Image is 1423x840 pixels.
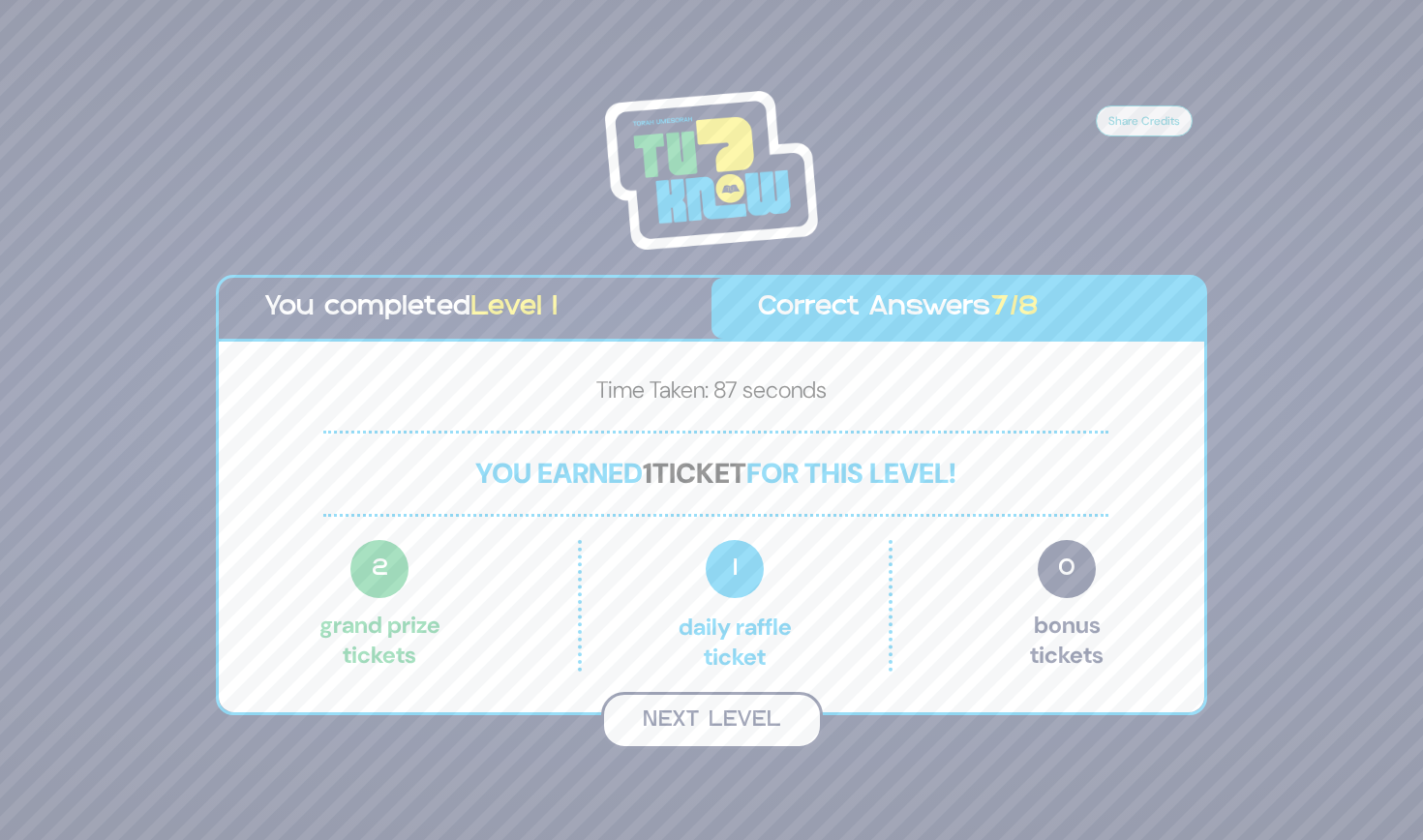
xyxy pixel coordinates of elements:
p: Bonus tickets [1030,540,1104,672]
p: You completed [265,287,665,329]
p: Correct Answers [758,287,1158,329]
p: Time Taken: 87 seconds [250,373,1173,415]
span: You earned for this level! [475,455,956,492]
span: 1 [643,455,652,492]
span: ticket [652,455,746,492]
button: Share Credits [1096,105,1193,136]
span: 0 [1038,540,1096,598]
span: 2 [350,540,409,598]
button: Next Level [601,692,823,749]
p: Daily Raffle ticket [622,540,847,672]
span: 1 [706,540,764,598]
span: 7/8 [990,295,1039,320]
span: Level 1 [470,295,558,320]
img: Tournament Logo [605,91,818,250]
p: Grand Prize tickets [319,540,440,672]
